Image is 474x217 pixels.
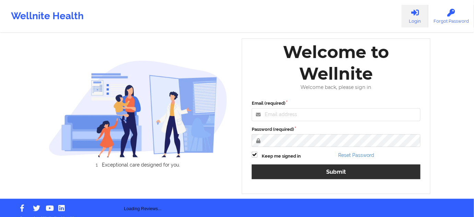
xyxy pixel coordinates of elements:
[49,179,237,212] div: Loading Reviews...
[402,5,428,27] a: Login
[247,84,425,90] div: Welcome back, please sign in
[262,153,301,160] label: Keep me signed in
[55,162,227,168] li: Exceptional care designed for you.
[252,108,420,121] input: Email address
[252,100,420,107] label: Email (required)
[339,152,375,158] a: Reset Password
[247,41,425,84] div: Welcome to Wellnite
[252,126,420,133] label: Password (required)
[49,60,228,157] img: wellnite-auth-hero_200.c722682e.png
[252,164,420,179] button: Submit
[428,5,474,27] a: Forgot Password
